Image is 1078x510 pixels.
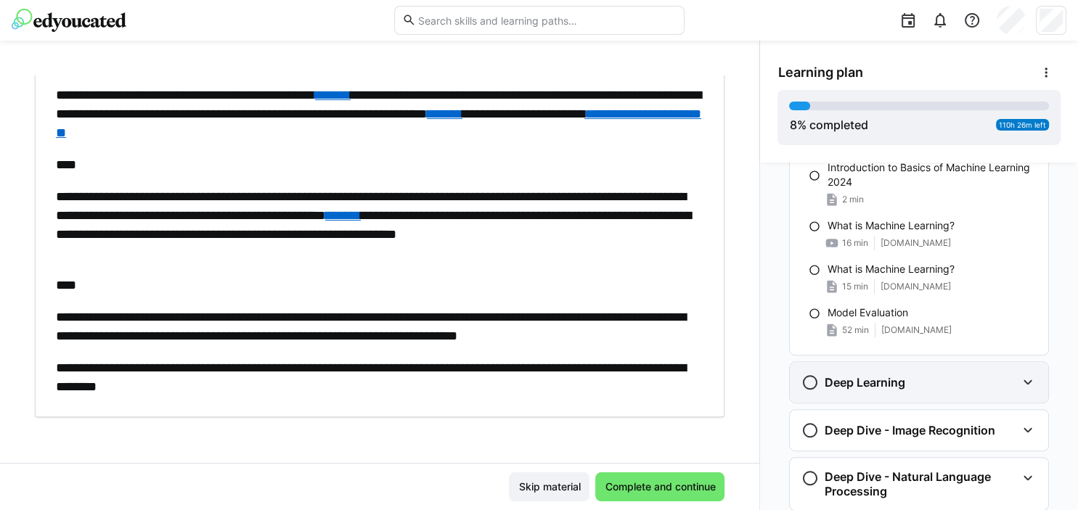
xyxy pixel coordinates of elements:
span: 8 [789,118,796,132]
h3: Deep Dive - Natural Language Processing [825,469,1016,498]
span: [DOMAIN_NAME] [881,324,952,336]
span: 110h 26m left [999,120,1046,129]
span: 52 min [842,324,869,336]
p: What is Machine Learning? [828,262,955,276]
p: What is Machine Learning? [828,218,955,233]
p: Model Evaluation [828,305,908,320]
h3: Deep Learning [825,375,905,390]
span: Complete and continue [603,480,717,494]
h3: Deep Dive - Image Recognition [825,423,995,437]
span: 16 min [842,237,868,249]
span: Learning plan [777,65,862,81]
p: Introduction to Basics of Machine Learning 2024 [828,160,1037,189]
input: Search skills and learning paths… [416,14,676,27]
span: [DOMAIN_NAME] [881,281,951,292]
span: 2 min [842,194,864,205]
span: Skip material [516,480,582,494]
button: Skip material [509,472,589,501]
span: [DOMAIN_NAME] [881,237,951,249]
span: 15 min [842,281,868,292]
button: Complete and continue [595,472,724,501]
div: % completed [789,116,867,133]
